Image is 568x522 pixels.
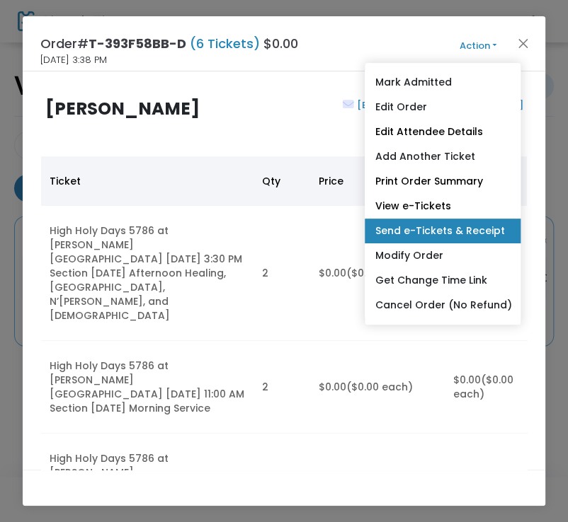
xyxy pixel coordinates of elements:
td: 2 [254,206,310,341]
a: Add Another Ticket [365,144,521,169]
a: Modify Order [365,243,521,268]
a: [EMAIL_ADDRESS][DOMAIN_NAME] [353,98,523,112]
span: T-393F58BB-D [89,35,186,52]
td: $0.00 [445,341,530,434]
td: 2 [254,341,310,434]
th: Ticket [41,156,254,206]
a: Send e-Tickets & Receipt [365,219,521,243]
th: Price [310,156,445,206]
b: [PERSON_NAME] [45,96,200,121]
td: High Holy Days 5786 at [PERSON_NAME][GEOGRAPHIC_DATA] [DATE] 11:00 AM Section [DATE] Morning Service [41,341,254,434]
a: Get Change Time Link [365,268,521,293]
a: Cancel Order (No Refund) [365,293,521,318]
span: (6 Tickets) [186,35,263,52]
a: Edit Attendee Details [365,120,521,144]
th: Qty [254,156,310,206]
a: Edit Order [365,95,521,120]
a: Print Order Summary [365,169,521,194]
span: [DATE] 3:38 PM [40,53,107,67]
button: Close [513,34,532,52]
td: $0.00 [310,206,445,341]
span: ($0.00 each) [453,373,513,401]
span: ($0.00 each) [346,380,413,394]
span: ($0.00 each) [346,266,413,280]
a: Mark Admitted [365,70,521,95]
button: Action [436,38,521,54]
td: High Holy Days 5786 at [PERSON_NAME][GEOGRAPHIC_DATA] [DATE] 3:30 PM Section [DATE] Afternoon Hea... [41,206,254,341]
td: $0.00 [310,341,445,434]
a: View e-Tickets [365,194,521,219]
h4: Order# $0.00 [40,34,298,53]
